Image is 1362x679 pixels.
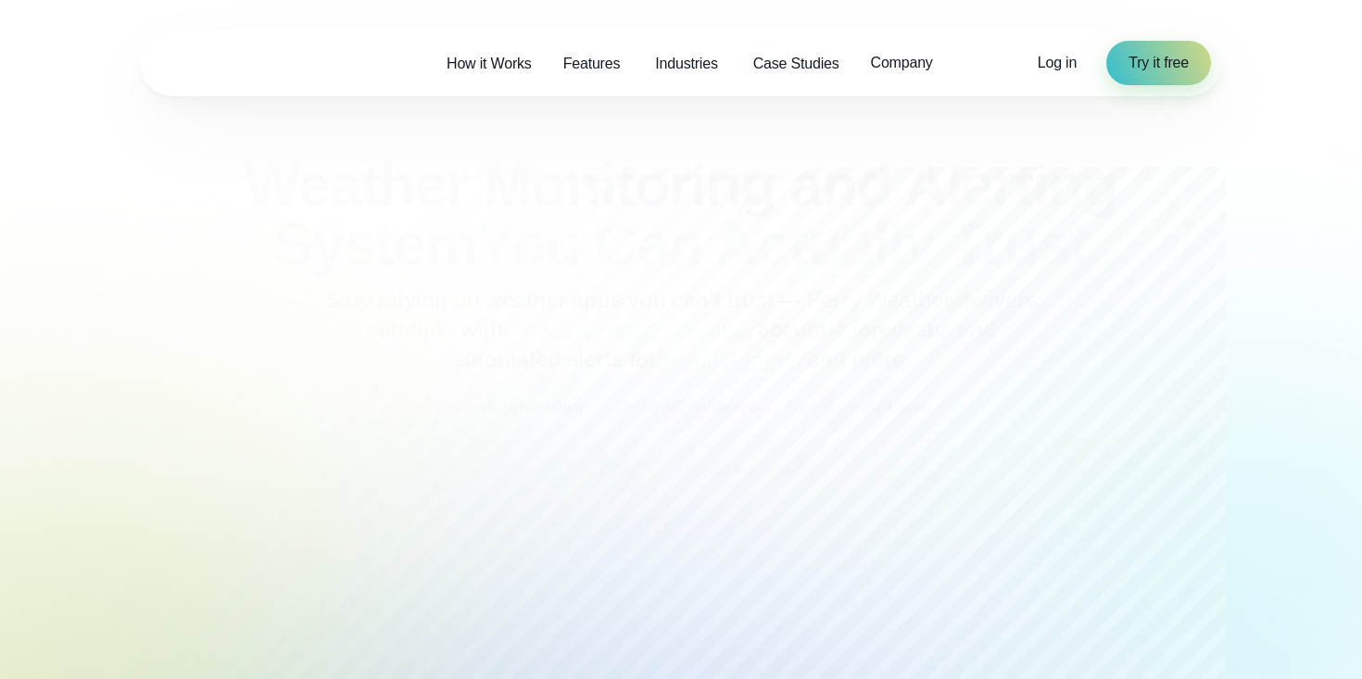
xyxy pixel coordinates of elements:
a: Case Studies [738,44,855,82]
span: Case Studies [753,53,839,75]
span: Industries [655,53,717,75]
a: How it Works [431,44,548,82]
span: Features [563,53,621,75]
span: Log in [1038,55,1077,70]
a: Log in [1038,52,1077,74]
span: Company [871,52,933,74]
a: Try it free [1106,41,1211,85]
span: Try it free [1129,52,1189,74]
span: How it Works [447,53,532,75]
